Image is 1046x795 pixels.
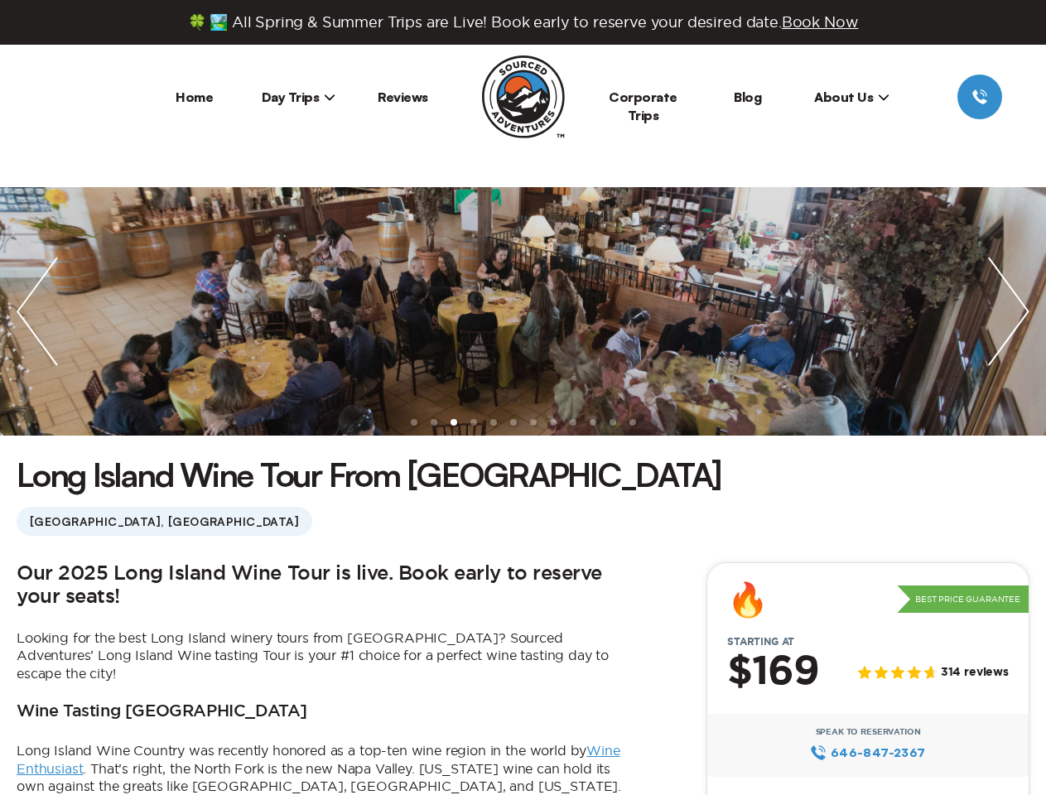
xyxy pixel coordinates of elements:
[971,187,1046,436] img: next slide / item
[510,419,517,426] li: slide item 6
[451,419,457,426] li: slide item 3
[734,89,761,105] a: Blog
[17,743,620,776] a: Wine Enthusiast
[378,89,428,105] a: Reviews
[482,55,565,138] img: Sourced Adventures company logo
[707,636,814,648] span: Starting at
[831,744,926,762] span: 646‍-847‍-2367
[411,419,417,426] li: slide item 1
[17,702,307,722] h3: Wine Tasting [GEOGRAPHIC_DATA]
[609,89,677,123] a: Corporate Trips
[629,419,636,426] li: slide item 12
[782,14,859,30] span: Book Now
[727,651,819,694] h2: $169
[431,419,437,426] li: slide item 2
[570,419,576,426] li: slide item 9
[810,744,925,762] a: 646‍-847‍-2367
[490,419,497,426] li: slide item 5
[17,629,632,683] p: Looking for the best Long Island winery tours from [GEOGRAPHIC_DATA]? Sourced Adventures’ Long Is...
[590,419,596,426] li: slide item 10
[17,562,632,609] h2: Our 2025 Long Island Wine Tour is live. Book early to reserve your seats!
[897,585,1029,614] p: Best Price Guarantee
[530,419,537,426] li: slide item 7
[814,89,889,105] span: About Us
[188,13,859,31] span: 🍀 🏞️ All Spring & Summer Trips are Live! Book early to reserve your desired date.
[941,666,1009,680] span: 314 reviews
[17,507,312,536] span: [GEOGRAPHIC_DATA], [GEOGRAPHIC_DATA]
[816,727,921,737] span: Speak to Reservation
[727,583,769,616] div: 🔥
[470,419,477,426] li: slide item 4
[17,452,721,497] h1: Long Island Wine Tour From [GEOGRAPHIC_DATA]
[176,89,213,105] a: Home
[262,89,336,105] span: Day Trips
[550,419,557,426] li: slide item 8
[610,419,616,426] li: slide item 11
